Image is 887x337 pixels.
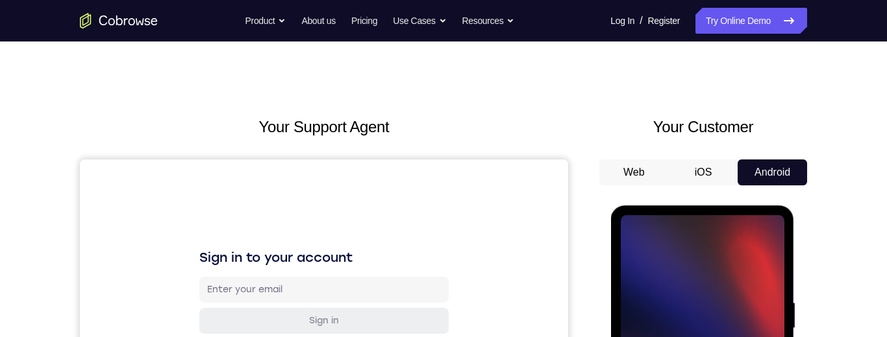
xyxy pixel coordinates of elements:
h1: Sign in to your account [119,89,369,107]
button: Sign in with Zendesk [119,299,369,325]
div: Sign in with Intercom [206,274,304,287]
button: Android [738,159,807,185]
input: Enter your email [127,124,361,137]
button: Sign in with Intercom [119,268,369,294]
button: Sign in with Google [119,205,369,231]
button: Sign in with GitHub [119,237,369,262]
button: Sign in [119,148,369,174]
span: / [640,13,642,29]
a: Go to the home page [80,13,158,29]
a: Try Online Demo [695,8,807,34]
h2: Your Support Agent [80,115,568,139]
div: Sign in with Google [210,212,299,225]
div: Sign in with Zendesk [207,305,303,318]
div: Sign in with GitHub [211,243,299,256]
button: Tap to Start [40,174,143,208]
button: iOS [669,159,738,185]
button: Resources [462,8,515,34]
button: Web [599,159,669,185]
a: Pricing [351,8,377,34]
a: Register [648,8,680,34]
button: Product [245,8,286,34]
a: About us [301,8,335,34]
span: Tap to Start [58,185,125,198]
a: Log In [610,8,634,34]
button: Use Cases [393,8,446,34]
p: or [238,185,251,196]
h2: Your Customer [599,115,807,139]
